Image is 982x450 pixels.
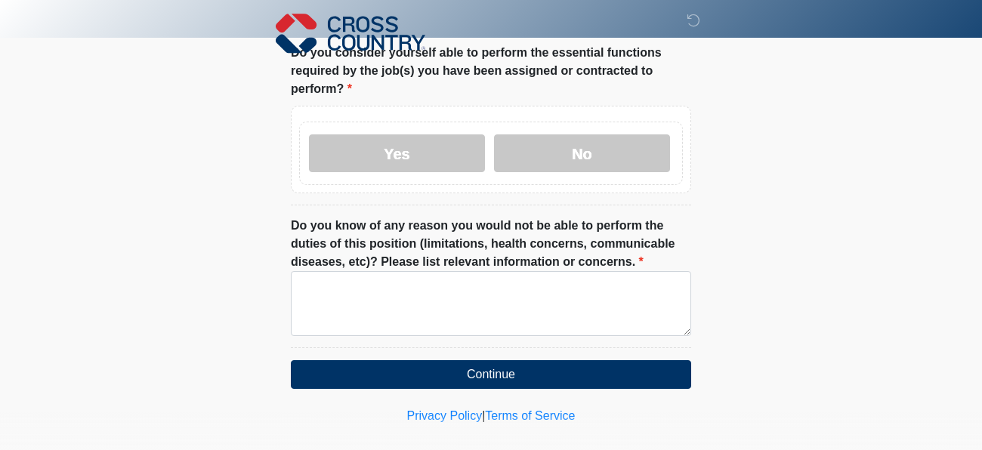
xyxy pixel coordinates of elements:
[291,44,691,98] label: Do you consider yourself able to perform the essential functions required by the job(s) you have ...
[482,409,485,422] a: |
[407,409,483,422] a: Privacy Policy
[291,217,691,271] label: Do you know of any reason you would not be able to perform the duties of this position (limitatio...
[291,360,691,389] button: Continue
[485,409,575,422] a: Terms of Service
[494,134,670,172] label: No
[276,11,425,55] img: Cross Country Logo
[309,134,485,172] label: Yes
